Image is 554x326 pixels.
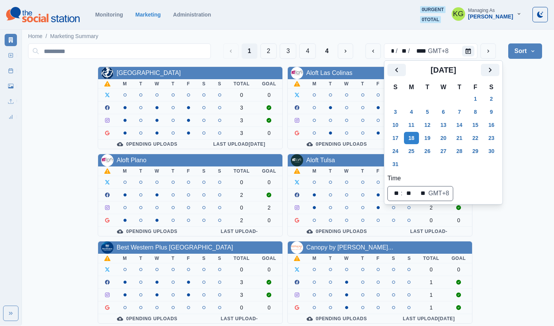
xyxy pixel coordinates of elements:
div: 0 Pending Uploads [294,141,380,147]
button: Sunday, August 24, 2025 [388,145,403,157]
button: Page 1 [242,43,257,59]
a: Aloft Tulsa [306,157,335,163]
a: Post Schedule [5,65,17,77]
div: 0 [234,304,250,311]
th: S [212,79,227,89]
th: Goal [446,254,472,263]
img: 448283599303931 [291,241,303,254]
th: W [436,82,452,92]
th: T [355,79,370,89]
div: August 2025 [387,64,499,171]
label: Time [387,174,495,183]
button: Sunday, August 31, 2025 [388,158,403,170]
button: Tuesday, August 12, 2025 [420,119,435,131]
button: Friday, August 1, 2025 [468,93,483,105]
div: 0 [262,130,276,136]
a: Canopy by [PERSON_NAME]... [306,244,393,251]
th: W [338,166,355,176]
div: minute [403,189,412,198]
div: 0 [234,92,250,98]
div: 2 [262,205,276,211]
span: / [45,32,47,40]
a: Aloft Las Colinas [306,70,352,76]
button: Page 2 [260,43,277,59]
th: M [117,79,133,89]
th: T [451,82,467,92]
div: year [410,47,427,56]
button: Saturday, August 2, 2025 [484,93,499,105]
th: T [323,166,338,176]
th: T [355,166,370,176]
th: S [401,254,417,263]
button: Thursday, August 14, 2025 [452,119,467,131]
button: Friday, August 22, 2025 [468,132,483,144]
th: Total [417,254,446,263]
div: 3 [234,130,250,136]
th: Goal [256,79,282,89]
div: 1 [423,279,439,285]
th: M [306,166,323,176]
th: M [404,82,420,92]
button: Previous [387,64,406,76]
div: 2 [234,192,250,198]
th: T [133,254,149,263]
h2: [DATE] [406,65,481,75]
th: S [386,254,402,263]
th: F [181,254,196,263]
img: 115558274762 [101,154,113,166]
button: Friday, August 29, 2025 [468,145,483,157]
div: / [395,47,398,56]
div: 0 [234,179,250,185]
a: Uploads [5,95,17,108]
th: Total [227,79,256,89]
th: T [165,166,181,176]
button: Tuesday, August 19, 2025 [420,132,435,144]
button: Saturday, August 16, 2025 [484,119,499,131]
button: Sunday, August 3, 2025 [388,106,403,118]
button: Page 4 [299,43,316,59]
div: 0 [452,217,466,223]
th: T [165,79,181,89]
button: Thursday, August 7, 2025 [452,106,467,118]
button: Next Media [338,43,353,59]
th: M [117,166,133,176]
th: M [117,254,133,263]
img: logoTextSVG.62801f218bc96a9b266caa72a09eb111.svg [6,7,80,22]
div: ⁦ [389,189,391,198]
th: S [212,166,227,176]
th: Total [227,254,256,263]
th: W [338,79,355,89]
button: Page 3 [280,43,296,59]
div: 0 [452,266,466,273]
div: 2 [423,205,439,211]
th: T [323,79,338,89]
button: Today, Wednesday, August 13, 2025 [436,119,451,131]
img: 109844765501564 [291,154,303,166]
button: Sunday, August 17, 2025 [388,132,403,144]
div: 0 [234,266,250,273]
th: S [212,254,227,263]
button: Tuesday, August 5, 2025 [420,106,435,118]
div: month [386,47,395,56]
button: Thursday, August 28, 2025 [452,145,467,157]
div: hour [391,189,400,198]
th: M [306,79,323,89]
table: August 2025 [387,82,499,171]
div: Calendar [387,64,499,201]
button: Wednesday, August 6, 2025 [436,106,451,118]
th: Total [227,166,256,176]
div: 1 [423,304,439,311]
button: Last Page [319,43,335,59]
button: Friday, August 8, 2025 [468,106,483,118]
div: 0 Pending Uploads [104,141,190,147]
div: Date [386,47,449,56]
button: Monday, August 18, 2025 selected [404,132,419,144]
div: 3 [234,292,250,298]
button: Calendar [462,46,474,57]
th: W [149,79,165,89]
th: F [370,254,386,263]
div: 0 Pending Uploads [294,228,380,235]
div: 1 [423,292,439,298]
a: Marketing Summary [50,32,98,40]
div: Last Upload - [392,228,466,235]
